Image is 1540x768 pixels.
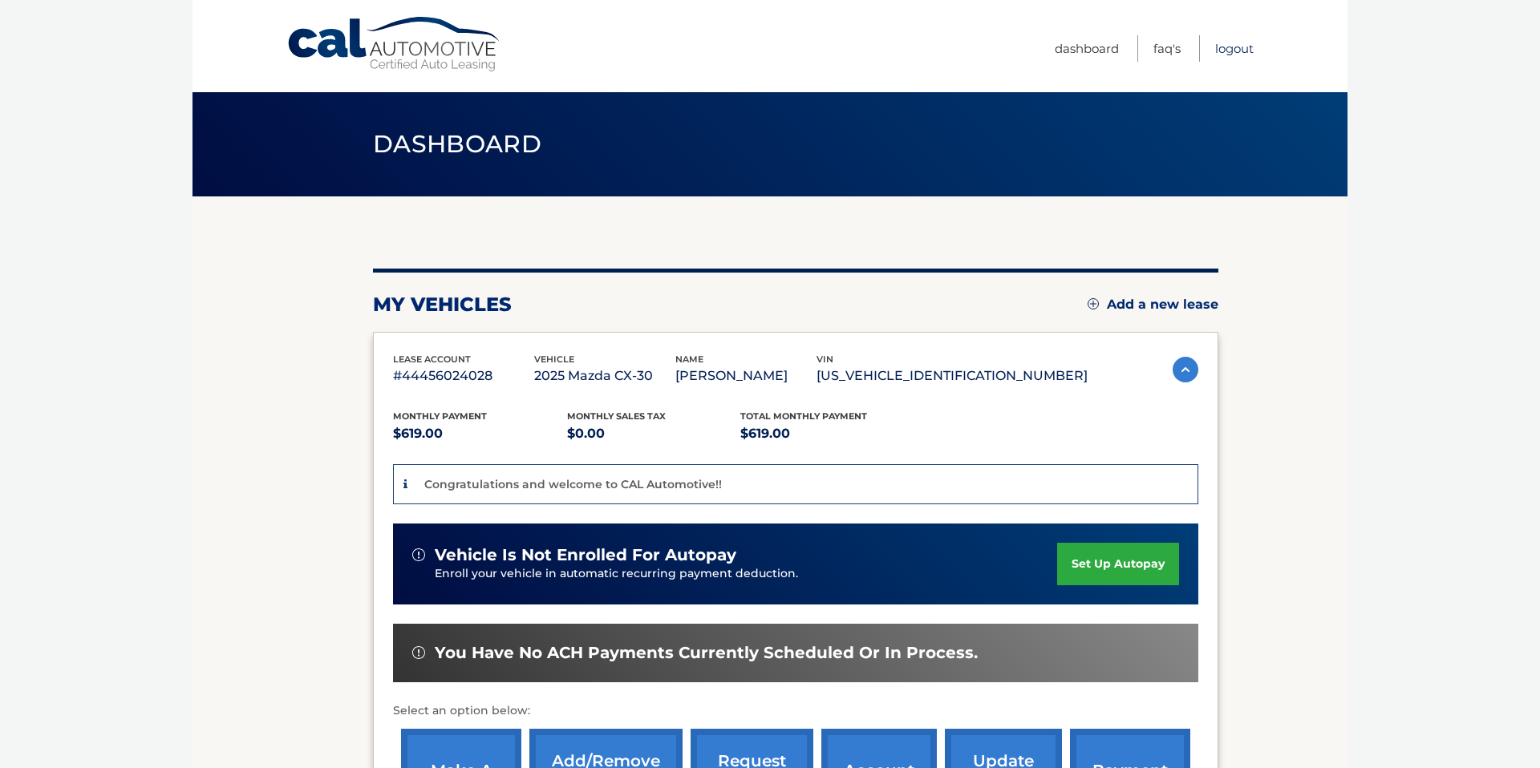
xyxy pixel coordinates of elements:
a: Cal Automotive [286,16,503,73]
span: Monthly Payment [393,410,487,422]
p: $619.00 [740,422,914,445]
img: alert-white.svg [412,646,425,659]
p: [US_VEHICLE_IDENTIFICATION_NUMBER] [817,365,1088,387]
a: Add a new lease [1088,297,1218,313]
p: Congratulations and welcome to CAL Automotive!! [424,477,722,491]
a: Logout [1215,35,1254,62]
a: Dashboard [1055,35,1119,62]
span: You have no ACH payments currently scheduled or in process. [435,643,978,663]
img: alert-white.svg [412,548,425,561]
span: Monthly sales Tax [567,410,666,422]
span: name [675,354,703,365]
p: $619.00 [393,422,567,445]
p: #44456024028 [393,365,534,387]
p: Select an option below: [393,701,1198,721]
span: lease account [393,354,471,365]
p: [PERSON_NAME] [675,365,817,387]
span: vehicle is not enrolled for autopay [435,545,736,565]
span: vehicle [534,354,574,365]
p: 2025 Mazda CX-30 [534,365,675,387]
span: vin [817,354,833,365]
p: Enroll your vehicle in automatic recurring payment deduction. [435,565,1057,583]
h2: my vehicles [373,293,512,317]
a: set up autopay [1057,543,1179,585]
span: Total Monthly Payment [740,410,867,422]
img: accordion-active.svg [1173,357,1198,382]
p: $0.00 [567,422,741,445]
img: add.svg [1088,298,1099,309]
a: FAQ's [1153,35,1181,62]
span: Dashboard [373,129,541,159]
